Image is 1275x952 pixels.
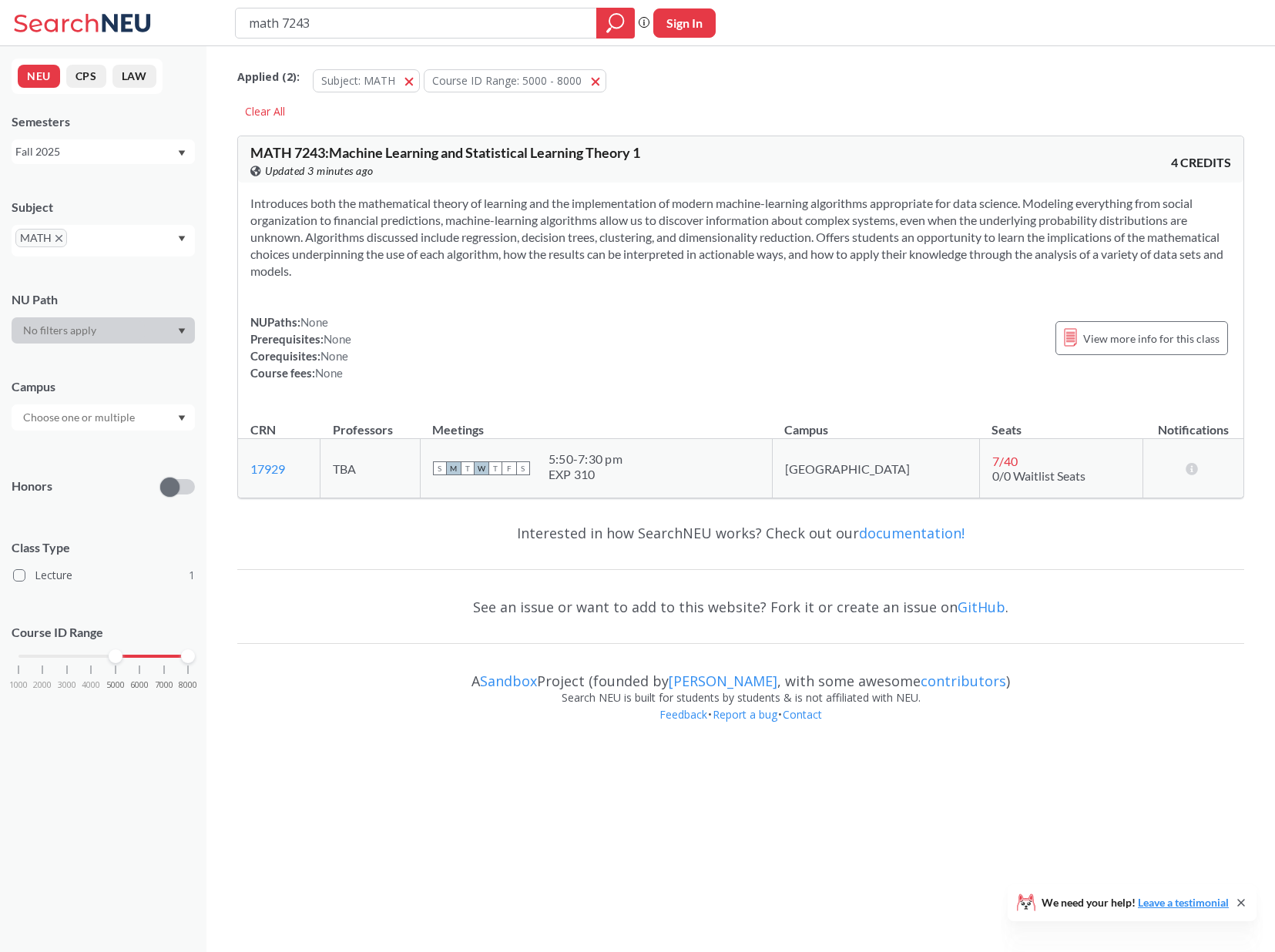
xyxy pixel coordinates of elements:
th: Meetings [420,406,772,439]
span: 4000 [82,681,100,689]
span: None [320,349,348,363]
a: Sandbox [480,672,537,690]
span: None [324,332,351,346]
svg: Dropdown arrow [178,236,186,242]
button: Sign In [653,8,716,38]
div: NUPaths: Prerequisites: Corequisites: Course fees: [250,313,351,381]
span: 0/0 Waitlist Seats [992,468,1085,483]
span: View more info for this class [1083,329,1220,348]
span: 8000 [179,681,197,689]
div: Search NEU is built for students by students & is not affiliated with NEU. [237,689,1244,706]
span: MATH 7243 : Machine Learning and Statistical Learning Theory 1 [250,144,640,161]
div: Campus [12,378,195,395]
a: contributors [921,672,1006,690]
span: Updated 3 minutes ago [265,163,374,179]
svg: Dropdown arrow [178,328,186,334]
th: Campus [772,406,979,439]
button: Subject: MATH [313,69,420,92]
div: CRN [250,421,276,438]
span: S [516,461,530,475]
th: Professors [320,406,421,439]
td: [GEOGRAPHIC_DATA] [772,439,979,498]
div: NU Path [12,291,195,308]
div: Subject [12,199,195,216]
span: Class Type [12,539,195,556]
button: Course ID Range: 5000 - 8000 [424,69,606,92]
a: [PERSON_NAME] [669,672,777,690]
div: A Project (founded by , with some awesome ) [237,659,1244,689]
span: 4 CREDITS [1171,154,1231,171]
button: LAW [112,65,156,88]
span: 7 / 40 [992,454,1018,468]
th: Notifications [1143,406,1244,439]
div: Dropdown arrow [12,317,195,344]
input: Choose one or multiple [15,408,145,427]
span: Course ID Range: 5000 - 8000 [432,73,582,88]
div: See an issue or want to add to this website? Fork it or create an issue on . [237,585,1244,629]
span: 1 [189,567,195,584]
span: T [461,461,475,475]
span: 2000 [33,681,52,689]
span: Applied ( 2 ): [237,69,300,85]
a: Leave a testimonial [1138,896,1229,909]
svg: magnifying glass [606,12,625,34]
span: We need your help! [1042,897,1229,908]
span: T [488,461,502,475]
span: 6000 [130,681,149,689]
span: 7000 [155,681,173,689]
div: 5:50 - 7:30 pm [549,451,622,467]
div: Clear All [237,100,293,123]
a: documentation! [859,524,965,542]
div: Fall 2025 [15,143,176,160]
div: magnifying glass [596,8,635,39]
p: Honors [12,478,52,495]
button: CPS [66,65,106,88]
th: Seats [979,406,1142,439]
span: MATHX to remove pill [15,229,67,247]
span: M [447,461,461,475]
a: GitHub [958,598,1005,616]
button: NEU [18,65,60,88]
div: Fall 2025Dropdown arrow [12,139,195,164]
div: Interested in how SearchNEU works? Check out our [237,511,1244,555]
span: 5000 [106,681,125,689]
a: Report a bug [712,707,778,722]
span: Subject: MATH [321,73,395,88]
div: MATHX to remove pillDropdown arrow [12,225,195,256]
span: None [300,315,328,329]
div: Semesters [12,113,195,130]
section: Introduces both the mathematical theory of learning and the implementation of modern machine-lear... [250,195,1231,280]
a: 17929 [250,461,285,476]
input: Class, professor, course number, "phrase" [247,10,585,36]
svg: X to remove pill [55,235,62,242]
svg: Dropdown arrow [178,415,186,421]
svg: Dropdown arrow [178,150,186,156]
span: S [433,461,447,475]
span: 1000 [9,681,28,689]
span: F [502,461,516,475]
a: Feedback [659,707,708,722]
p: Course ID Range [12,624,195,642]
span: None [315,366,343,380]
td: TBA [320,439,421,498]
div: Dropdown arrow [12,404,195,431]
span: 3000 [58,681,76,689]
a: Contact [782,707,823,722]
label: Lecture [13,565,195,585]
span: W [475,461,488,475]
div: EXP 310 [549,467,622,482]
div: • • [237,706,1244,746]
